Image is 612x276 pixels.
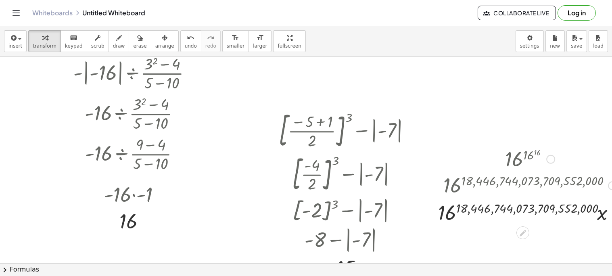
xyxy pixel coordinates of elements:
[133,43,146,49] span: erase
[478,6,556,20] button: Collaborate Live
[87,30,109,52] button: scrub
[4,30,27,52] button: insert
[256,33,264,43] i: format_size
[249,30,272,52] button: format_sizelarger
[278,43,301,49] span: fullscreen
[91,43,104,49] span: scrub
[32,9,73,17] a: Whiteboards
[227,43,244,49] span: smaller
[207,33,215,43] i: redo
[61,30,87,52] button: keyboardkeypad
[129,30,151,52] button: erase
[185,43,197,49] span: undo
[222,30,249,52] button: format_sizesmaller
[201,30,221,52] button: redoredo
[33,43,56,49] span: transform
[520,43,539,49] span: settings
[593,43,604,49] span: load
[109,30,130,52] button: draw
[232,33,239,43] i: format_size
[151,30,179,52] button: arrange
[566,30,587,52] button: save
[273,30,305,52] button: fullscreen
[516,30,544,52] button: settings
[550,43,560,49] span: new
[113,43,125,49] span: draw
[187,33,194,43] i: undo
[155,43,174,49] span: arrange
[545,30,565,52] button: new
[65,43,83,49] span: keypad
[70,33,77,43] i: keyboard
[516,226,529,239] div: Edit math
[253,43,267,49] span: larger
[589,30,608,52] button: load
[571,43,582,49] span: save
[558,5,596,21] button: Log in
[28,30,61,52] button: transform
[180,30,201,52] button: undoundo
[8,43,22,49] span: insert
[205,43,216,49] span: redo
[485,9,549,17] span: Collaborate Live
[10,6,23,19] button: Toggle navigation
